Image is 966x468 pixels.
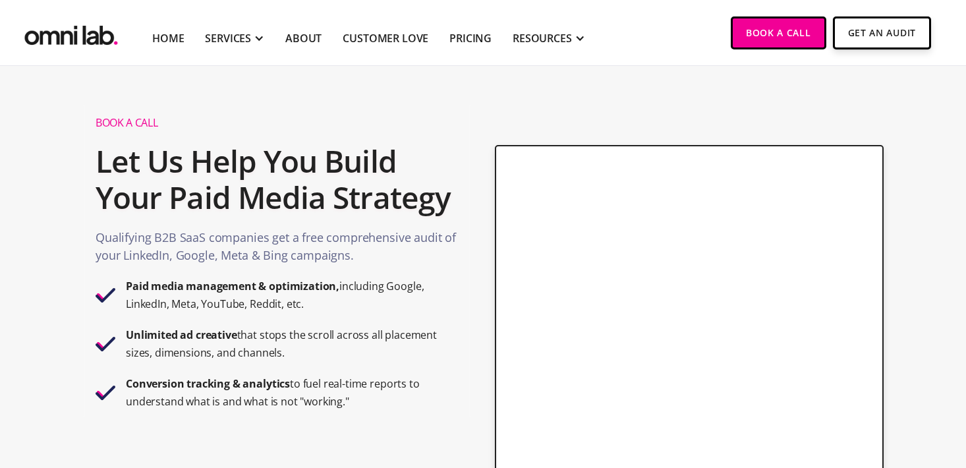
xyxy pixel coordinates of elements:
a: Book a Call [731,16,826,49]
h1: Book A Call [96,116,459,130]
img: Omni Lab: B2B SaaS Demand Generation Agency [22,16,121,49]
a: Home [152,30,184,46]
a: About [285,30,322,46]
div: RESOURCES [513,30,572,46]
div: SERVICES [205,30,251,46]
strong: Conversion tracking & analytics [126,376,290,391]
a: Get An Audit [833,16,931,49]
strong: that stops the scroll across all placement sizes, dimensions, and channels. [126,328,437,360]
h2: Let Us Help You Build Your Paid Media Strategy [96,136,459,222]
a: home [22,16,121,49]
p: Qualifying B2B SaaS companies get a free comprehensive audit of your LinkedIn, Google, Meta & Bin... [96,229,459,271]
a: Customer Love [343,30,428,46]
a: Pricing [449,30,492,46]
strong: Paid media management & optimization, [126,279,339,293]
iframe: Chat Widget [900,405,966,468]
strong: Unlimited ad creative [126,328,237,342]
